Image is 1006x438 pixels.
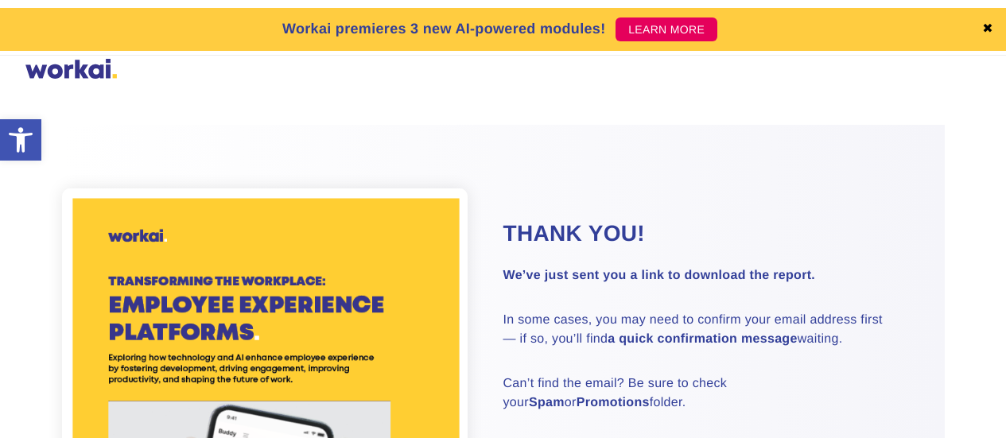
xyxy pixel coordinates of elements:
p: Can’t find the email? Be sure to check your or folder. [503,374,905,413]
strong: We’ve just sent you a link to download the report. [503,269,816,282]
p: Workai premieres 3 new AI-powered modules! [282,18,606,40]
a: LEARN MORE [616,17,717,41]
h2: Thank you! [503,219,905,249]
strong: Spam [529,396,565,409]
strong: Promotions [577,396,650,409]
strong: a quick confirmation message [608,332,797,346]
a: ✖ [982,23,993,36]
p: In some cases, you may need to confirm your email address first — if so, you’ll find waiting. [503,311,905,349]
